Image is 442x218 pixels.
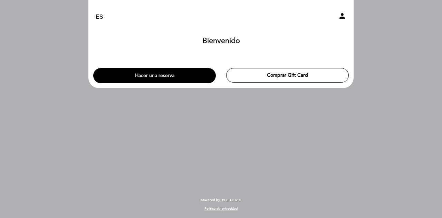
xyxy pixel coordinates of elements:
[178,8,264,27] a: [PERSON_NAME]
[201,198,220,202] span: powered by
[93,68,216,83] button: Hacer una reserva
[202,37,240,45] h1: Bienvenido
[222,199,241,202] img: MEITRE
[338,12,346,22] button: person
[204,206,238,211] a: Política de privacidad
[226,68,349,83] button: Comprar Gift Card
[201,198,241,202] a: powered by
[338,12,346,20] i: person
